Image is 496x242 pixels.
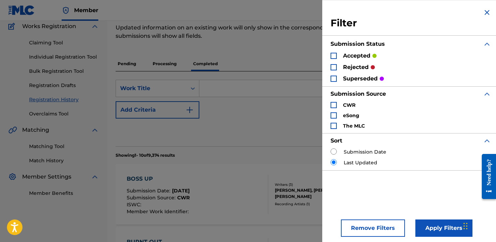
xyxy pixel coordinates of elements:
img: Works Registration [8,22,17,31]
span: Member [74,6,98,14]
label: Submission Date [344,148,386,156]
span: Member Work Identifier : [127,208,190,215]
div: Drag [463,216,468,236]
img: Matching [8,126,17,134]
img: expand [483,90,491,98]
h3: Filter [331,17,491,29]
strong: CWR [343,102,355,108]
span: Submission Source : [127,195,177,201]
a: Bulk Registration Tool [29,68,99,75]
img: Top Rightsholder [62,6,70,15]
img: expand [483,137,491,145]
img: Member Settings [8,173,17,181]
span: [DATE] [172,188,190,194]
span: Member Settings [22,173,71,181]
span: CWR [177,195,190,201]
a: Matching Tool [29,143,99,150]
div: Recording Artists ( 1 ) [275,201,357,207]
button: Add Criteria [116,101,199,119]
img: 9d2ae6d4665cec9f34b9.svg [186,106,194,114]
p: Updated information on an existing work will only show in the corresponding fields. New work subm... [116,24,402,40]
img: MLC Logo [8,5,35,15]
p: Completed [191,57,220,71]
button: Remove Filters [341,219,405,237]
iframe: Chat Widget [461,209,496,242]
label: Last Updated [344,159,377,166]
div: BOSS UP [127,175,190,183]
p: superseded [343,75,378,83]
p: accepted [343,52,370,60]
form: Search Form [116,80,488,146]
strong: Submission Source [331,90,386,97]
img: close [483,8,491,17]
strong: Submission Status [331,41,385,47]
a: Overclaims Tool [29,110,99,118]
a: Claiming Tool [29,39,99,46]
p: rejected [343,63,369,71]
img: expand [91,22,99,31]
a: Individual Registration Tool [29,53,99,61]
span: Works Registration [22,22,76,31]
div: Writers ( 3 ) [275,182,357,187]
p: Processing [151,57,179,71]
img: expand [91,126,99,134]
strong: Sort [331,137,342,144]
img: expand [483,40,491,48]
iframe: Resource Center [477,149,496,205]
strong: The MLC [343,123,365,129]
a: Registration Drafts [29,82,99,89]
p: Showing 1 - 10 of 9,374 results [116,152,175,158]
a: Registration History [29,96,99,103]
a: Match History [29,157,99,164]
strong: eSong [343,112,359,119]
button: Apply Filters [415,219,472,237]
div: Work Title [120,84,182,93]
span: Matching [22,126,49,134]
span: Submission Date : [127,188,172,194]
p: Pending [116,57,138,71]
img: expand [91,173,99,181]
div: [PERSON_NAME], [PERSON_NAME], [PERSON_NAME] [275,187,357,200]
span: ISWC : [127,201,143,208]
a: Member Benefits [29,190,99,197]
a: BOSS UPSubmission Date:[DATE]Submission Source:CWRISWC:Member Work Identifier:Writers (3)[PERSON_... [116,164,488,225]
